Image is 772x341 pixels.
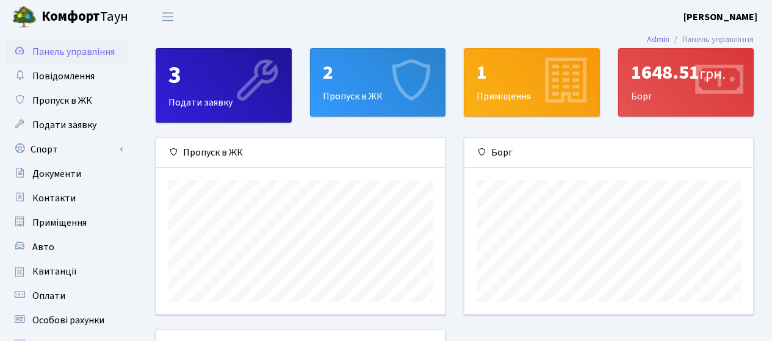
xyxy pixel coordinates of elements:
a: 2Пропуск в ЖК [310,48,446,117]
div: 1 [477,61,587,84]
a: Документи [6,162,128,186]
span: Оплати [32,289,65,303]
a: Приміщення [6,210,128,235]
div: 2 [323,61,433,84]
li: Панель управління [669,33,754,46]
span: Документи [32,167,81,181]
span: Таун [41,7,128,27]
span: Особові рахунки [32,314,104,327]
span: Авто [32,240,54,254]
span: Контакти [32,192,76,205]
nav: breadcrumb [629,27,772,52]
span: Панель управління [32,45,115,59]
a: Подати заявку [6,113,128,137]
span: Пропуск в ЖК [32,94,92,107]
div: Борг [464,138,753,168]
a: [PERSON_NAME] [684,10,757,24]
a: Оплати [6,284,128,308]
div: Подати заявку [156,49,291,122]
div: Борг [619,49,754,116]
div: 3 [168,61,279,90]
span: Приміщення [32,216,87,229]
div: Пропуск в ЖК [156,138,445,168]
a: Admin [647,33,669,46]
div: Пропуск в ЖК [311,49,446,116]
a: 3Подати заявку [156,48,292,123]
span: Повідомлення [32,70,95,83]
a: Панель управління [6,40,128,64]
div: Приміщення [464,49,599,116]
a: Авто [6,235,128,259]
a: Спорт [6,137,128,162]
span: Подати заявку [32,118,96,132]
img: logo.png [12,5,37,29]
a: 1Приміщення [464,48,600,117]
b: Комфорт [41,7,100,26]
div: 1648.51 [631,61,741,84]
a: Пропуск в ЖК [6,88,128,113]
a: Особові рахунки [6,308,128,332]
a: Повідомлення [6,64,128,88]
span: Квитанції [32,265,77,278]
a: Квитанції [6,259,128,284]
button: Переключити навігацію [153,7,183,27]
a: Контакти [6,186,128,210]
